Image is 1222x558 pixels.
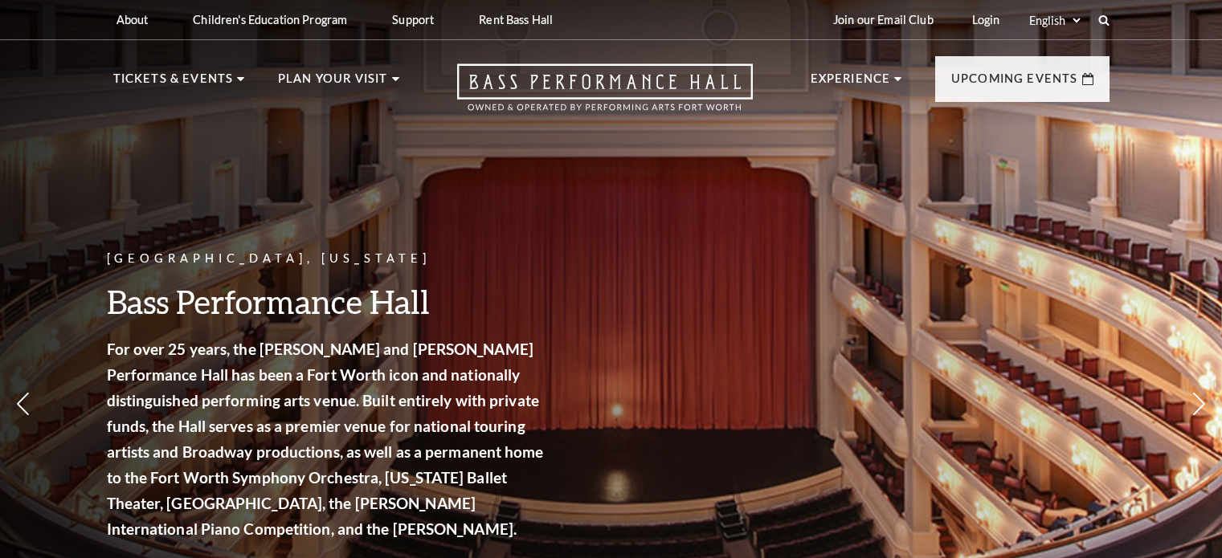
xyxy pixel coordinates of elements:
[1026,13,1083,28] select: Select:
[392,13,434,26] p: Support
[107,281,549,322] h3: Bass Performance Hall
[107,340,544,538] strong: For over 25 years, the [PERSON_NAME] and [PERSON_NAME] Performance Hall has been a Fort Worth ico...
[479,13,553,26] p: Rent Bass Hall
[278,69,388,98] p: Plan Your Visit
[193,13,347,26] p: Children's Education Program
[107,249,549,269] p: [GEOGRAPHIC_DATA], [US_STATE]
[811,69,891,98] p: Experience
[951,69,1078,98] p: Upcoming Events
[113,69,234,98] p: Tickets & Events
[116,13,149,26] p: About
